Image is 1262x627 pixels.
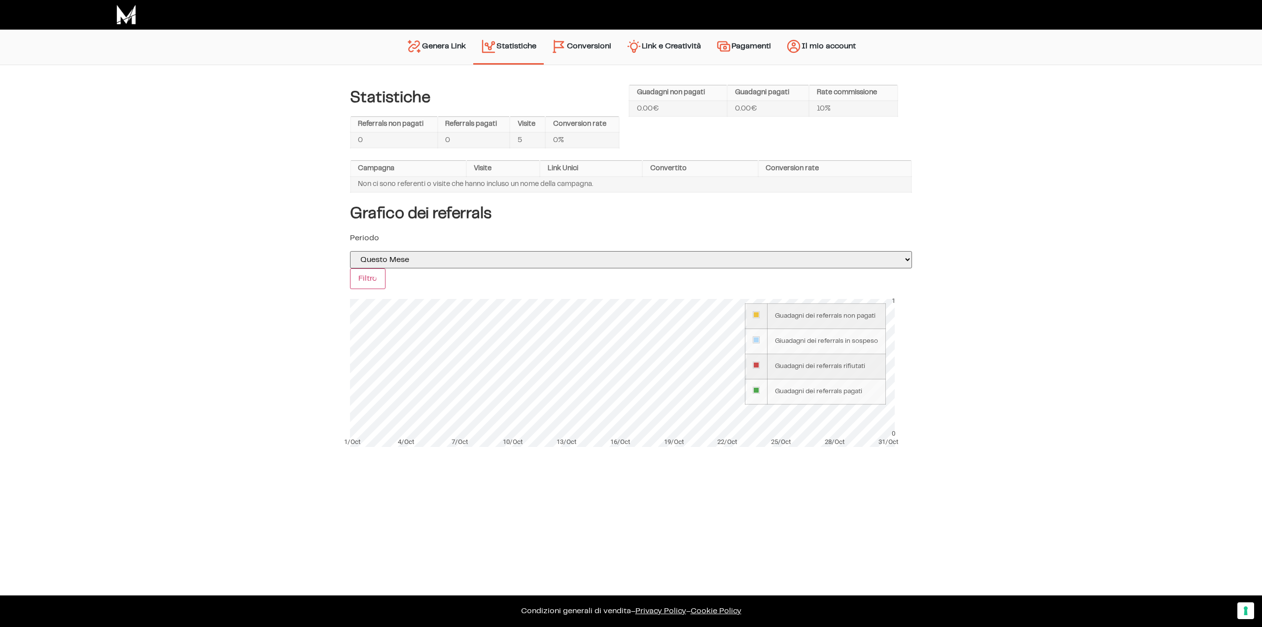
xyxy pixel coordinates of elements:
div: 22/Oct [702,437,752,447]
th: Visite [466,161,540,177]
a: Statistiche [473,35,544,58]
div: 25/Oct [756,437,806,447]
th: Link Unici [540,161,642,177]
button: Le tue preferenze relative al consenso per le tecnologie di tracciamento [1237,602,1254,619]
div: 4/Oct [381,437,430,447]
a: Condizioni generali di vendita [521,607,631,615]
th: Referrals pagati [438,117,510,133]
p: – – [10,605,1252,617]
img: conversion-2.svg [551,38,567,54]
div: 1 [892,296,895,306]
th: Visite [510,117,545,133]
th: Campagna [351,161,466,177]
a: Il mio account [778,35,863,60]
td: 0 [351,132,438,148]
td: Giuadagni dei referrals in sospeso [767,329,885,354]
a: Privacy Policy [635,607,686,615]
a: Conversioni [544,35,619,60]
div: 7/Oct [435,437,484,447]
img: payments.svg [716,38,732,54]
div: 19/Oct [649,437,699,447]
td: Guadagni dei referrals rifiutati [767,354,885,379]
td: 10% [809,101,898,116]
div: 1/Oct [327,437,377,447]
div: 31/Oct [864,437,913,447]
h4: Statistiche [350,89,620,107]
th: Convertito [642,161,758,177]
td: 0 [438,132,510,148]
th: Conversion rate [545,117,619,133]
td: 0.00€ [629,101,727,116]
img: account.svg [786,38,802,54]
iframe: Customerly Messenger Launcher [8,589,37,618]
select: selected='selected' [350,251,912,268]
span: Cookie Policy [691,607,741,615]
nav: Menu principale [399,30,863,65]
a: Genera Link [399,35,473,60]
img: generate-link.svg [406,38,422,54]
p: Periodo [350,232,912,244]
a: Link e Creatività [619,35,708,60]
th: Conversion rate [758,161,911,177]
a: Pagamenti [708,35,778,60]
div: 0 [892,429,895,439]
div: 28/Oct [810,437,859,447]
img: stats.svg [481,38,496,54]
th: Guadagni pagati [727,85,809,101]
img: creativity.svg [626,38,642,54]
td: 0.00€ [727,101,809,116]
th: Rate commissione [809,85,898,101]
th: Referrals non pagati [351,117,438,133]
td: 0% [545,132,619,148]
input: Filtro [350,268,386,289]
td: Non ci sono referenti o visite che hanno incluso un nome della campagna. [351,177,911,192]
th: Guadagni non pagati [629,85,727,101]
div: 16/Oct [596,437,645,447]
td: Guadagni dei referrals pagati [767,379,885,405]
td: Guadagni dei referrals non pagati [767,304,885,329]
div: 10/Oct [488,437,537,447]
div: 13/Oct [542,437,591,447]
td: 5 [510,132,545,148]
h4: Grafico dei referrals [350,205,912,222]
